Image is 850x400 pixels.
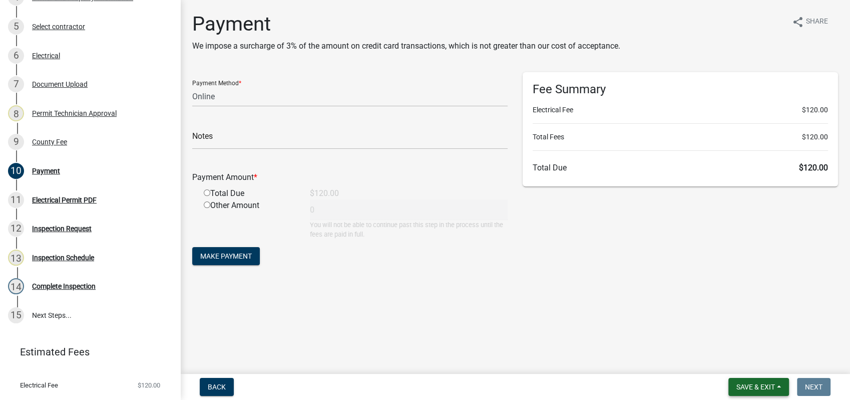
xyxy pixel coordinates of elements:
button: Save & Exit [728,378,789,396]
button: shareShare [784,12,836,32]
div: Payment Amount [185,171,515,183]
div: Inspection Request [32,225,92,232]
div: Select contractor [32,23,85,30]
div: 15 [8,307,24,323]
div: Electrical [32,52,60,59]
button: Make Payment [192,247,260,265]
a: Estimated Fees [8,342,164,362]
div: 7 [8,76,24,92]
span: $120.00 [802,105,828,115]
button: Next [797,378,830,396]
span: Share [806,16,828,28]
li: Electrical Fee [533,105,828,115]
h6: Total Due [533,163,828,172]
div: Inspection Schedule [32,254,94,261]
span: Save & Exit [736,383,775,391]
li: Total Fees [533,132,828,142]
div: 14 [8,278,24,294]
div: 12 [8,221,24,237]
div: Document Upload [32,81,88,88]
div: Total Due [196,187,302,199]
div: Complete Inspection [32,283,96,290]
h1: Payment [192,12,620,36]
button: Back [200,378,234,396]
h6: Fee Summary [533,82,828,97]
span: Electrical Fee [20,382,58,388]
span: Next [805,383,822,391]
div: 13 [8,250,24,266]
div: 6 [8,48,24,64]
span: $120.00 [799,163,828,172]
i: share [792,16,804,28]
div: Electrical Permit PDF [32,196,97,204]
div: 10 [8,163,24,179]
span: Make Payment [200,252,252,260]
span: $120.00 [138,382,160,388]
div: Permit Technician Approval [32,110,117,117]
p: We impose a surcharge of 3% of the amount on credit card transactions, which is not greater than ... [192,40,620,52]
div: 11 [8,192,24,208]
div: Other Amount [196,199,302,239]
div: 9 [8,134,24,150]
div: County Fee [32,138,67,145]
div: 8 [8,105,24,121]
div: Payment [32,167,60,174]
div: 5 [8,19,24,35]
span: $120.00 [802,132,828,142]
span: Back [208,383,226,391]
